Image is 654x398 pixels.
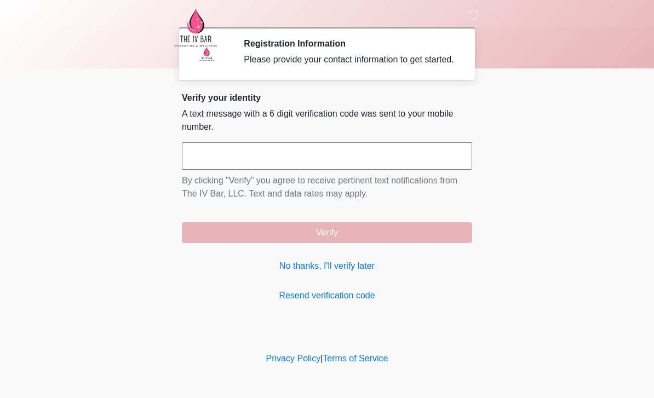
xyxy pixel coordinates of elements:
[323,354,388,363] a: Terms of Service
[182,259,472,273] a: No thanks, I'll verify later
[182,222,472,243] button: Verify
[182,93,472,103] h2: Verify your identity
[320,354,323,363] a: |
[182,174,472,200] p: By clicking "Verify" you agree to receive pertinent text notifications from The IV Bar, LLC. Text...
[244,53,456,66] div: Please provide your contact information to get started.
[171,8,220,47] img: The IV Bar, LLC Logo
[266,354,321,363] a: Privacy Policy
[182,107,472,134] p: A text message with a 6 digit verification code was sent to your mobile number.
[182,289,472,302] a: Resend verification code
